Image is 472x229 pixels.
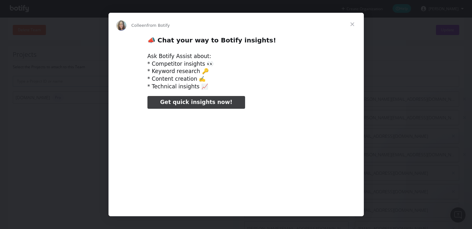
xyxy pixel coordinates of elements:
[160,99,232,105] span: Get quick insights now!
[341,13,364,36] span: Close
[116,20,126,31] img: Profile image for Colleen
[131,23,147,28] span: Colleen
[147,96,245,109] a: Get quick insights now!
[147,53,325,91] div: Ask Botify Assist about: * Competitor insights 👀 * Keyword research 🔑 * Content creation ✍️ * Tec...
[147,36,325,48] h2: 📣 Chat your way to Botify insights!
[147,23,170,28] span: from Botify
